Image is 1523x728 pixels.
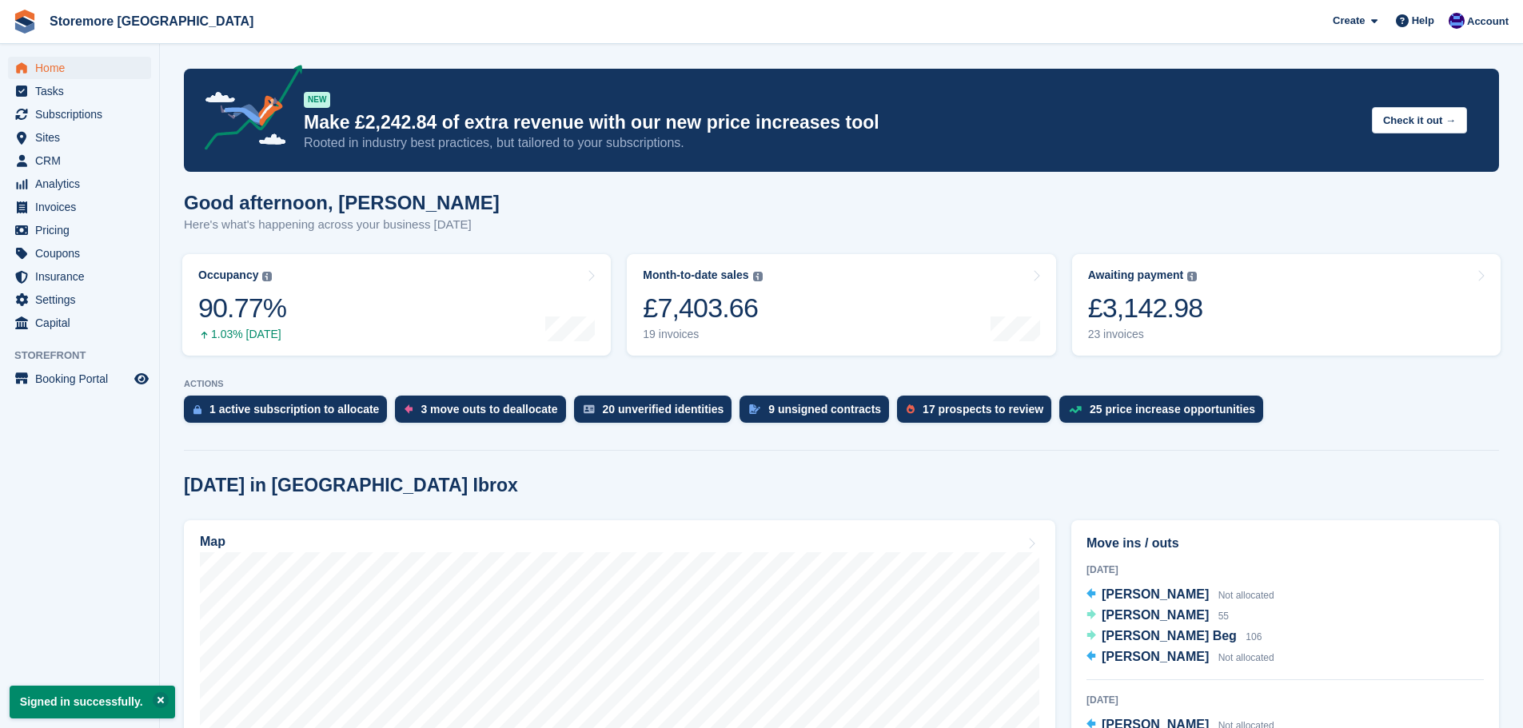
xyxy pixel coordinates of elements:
a: 20 unverified identities [574,396,740,431]
span: Not allocated [1218,652,1274,663]
a: menu [8,288,151,311]
h2: Map [200,535,225,549]
span: Capital [35,312,131,334]
span: Booking Portal [35,368,131,390]
img: contract_signature_icon-13c848040528278c33f63329250d36e43548de30e8caae1d1a13099fd9432cc5.svg [749,404,760,414]
a: [PERSON_NAME] Not allocated [1086,585,1274,606]
a: 3 move outs to deallocate [395,396,573,431]
span: 55 [1218,611,1229,622]
span: Help [1412,13,1434,29]
a: 25 price increase opportunities [1059,396,1271,431]
a: menu [8,312,151,334]
h1: Good afternoon, [PERSON_NAME] [184,192,500,213]
div: 1.03% [DATE] [198,328,286,341]
button: Check it out → [1372,107,1467,133]
a: 9 unsigned contracts [740,396,897,431]
a: Preview store [132,369,151,388]
div: NEW [304,92,330,108]
div: 17 prospects to review [923,403,1043,416]
img: active_subscription_to_allocate_icon-d502201f5373d7db506a760aba3b589e785aa758c864c3986d89f69b8ff3... [193,404,201,415]
p: Rooted in industry best practices, but tailored to your subscriptions. [304,134,1359,152]
span: [PERSON_NAME] Beg [1102,629,1237,642]
a: [PERSON_NAME] 55 [1086,606,1229,627]
a: 1 active subscription to allocate [184,396,395,431]
a: menu [8,103,151,125]
div: Occupancy [198,269,258,282]
div: 3 move outs to deallocate [421,403,557,416]
img: price_increase_opportunities-93ffe204e8149a01c8c9dc8f82e8f89637d9d84a8eef4429ea346261dce0b2c0.svg [1069,406,1082,413]
a: menu [8,242,151,265]
img: move_outs_to_deallocate_icon-f764333ba52eb49d3ac5e1228854f67142a1ed5810a6f6cc68b1a99e826820c5.svg [405,404,413,414]
span: Sites [35,126,131,149]
span: CRM [35,149,131,172]
a: menu [8,368,151,390]
span: 106 [1246,631,1262,642]
div: Month-to-date sales [643,269,748,282]
span: Pricing [35,219,131,241]
img: icon-info-grey-7440780725fd019a000dd9b08b2336e03edf1995a4989e88bcd33f0948082b44.svg [262,272,272,281]
span: Coupons [35,242,131,265]
a: 17 prospects to review [897,396,1059,431]
a: Month-to-date sales £7,403.66 19 invoices [627,254,1055,356]
a: menu [8,80,151,102]
img: prospect-51fa495bee0391a8d652442698ab0144808aea92771e9ea1ae160a38d050c398.svg [907,404,915,414]
a: menu [8,219,151,241]
a: menu [8,126,151,149]
div: 23 invoices [1088,328,1203,341]
p: ACTIONS [184,379,1499,389]
span: [PERSON_NAME] [1102,650,1209,663]
p: Here's what's happening across your business [DATE] [184,216,500,234]
p: Signed in successfully. [10,686,175,718]
span: [PERSON_NAME] [1102,587,1209,601]
div: 20 unverified identities [603,403,724,416]
span: Invoices [35,196,131,218]
img: icon-info-grey-7440780725fd019a000dd9b08b2336e03edf1995a4989e88bcd33f0948082b44.svg [1187,272,1197,281]
a: menu [8,265,151,288]
a: [PERSON_NAME] Beg 106 [1086,627,1262,647]
img: icon-info-grey-7440780725fd019a000dd9b08b2336e03edf1995a4989e88bcd33f0948082b44.svg [753,272,763,281]
div: 19 invoices [643,328,762,341]
a: Awaiting payment £3,142.98 23 invoices [1072,254,1501,356]
span: Not allocated [1218,590,1274,601]
img: price-adjustments-announcement-icon-8257ccfd72463d97f412b2fc003d46551f7dbcb40ab6d574587a9cd5c0d94... [191,65,303,156]
a: menu [8,173,151,195]
a: menu [8,57,151,79]
div: £3,142.98 [1088,292,1203,324]
h2: [DATE] in [GEOGRAPHIC_DATA] Ibrox [184,475,518,496]
a: Storemore [GEOGRAPHIC_DATA] [43,8,260,34]
span: Analytics [35,173,131,195]
div: [DATE] [1086,693,1484,707]
span: Storefront [14,348,159,364]
span: Home [35,57,131,79]
span: [PERSON_NAME] [1102,608,1209,622]
div: 90.77% [198,292,286,324]
img: Angela [1449,13,1465,29]
span: Insurance [35,265,131,288]
div: 25 price increase opportunities [1090,403,1255,416]
span: Create [1333,13,1365,29]
a: Occupancy 90.77% 1.03% [DATE] [182,254,611,356]
span: Tasks [35,80,131,102]
div: Awaiting payment [1088,269,1184,282]
img: stora-icon-8386f47178a22dfd0bd8f6a31ec36ba5ce8667c1dd55bd0f319d3a0aa187defe.svg [13,10,37,34]
a: menu [8,149,151,172]
a: menu [8,196,151,218]
img: verify_identity-adf6edd0f0f0b5bbfe63781bf79b02c33cf7c696d77639b501bdc392416b5a36.svg [584,404,595,414]
span: Settings [35,288,131,311]
div: [DATE] [1086,563,1484,577]
p: Make £2,242.84 of extra revenue with our new price increases tool [304,111,1359,134]
div: £7,403.66 [643,292,762,324]
h2: Move ins / outs [1086,534,1484,553]
span: Account [1467,14,1509,30]
div: 9 unsigned contracts [768,403,881,416]
div: 1 active subscription to allocate [209,403,379,416]
span: Subscriptions [35,103,131,125]
a: [PERSON_NAME] Not allocated [1086,647,1274,668]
